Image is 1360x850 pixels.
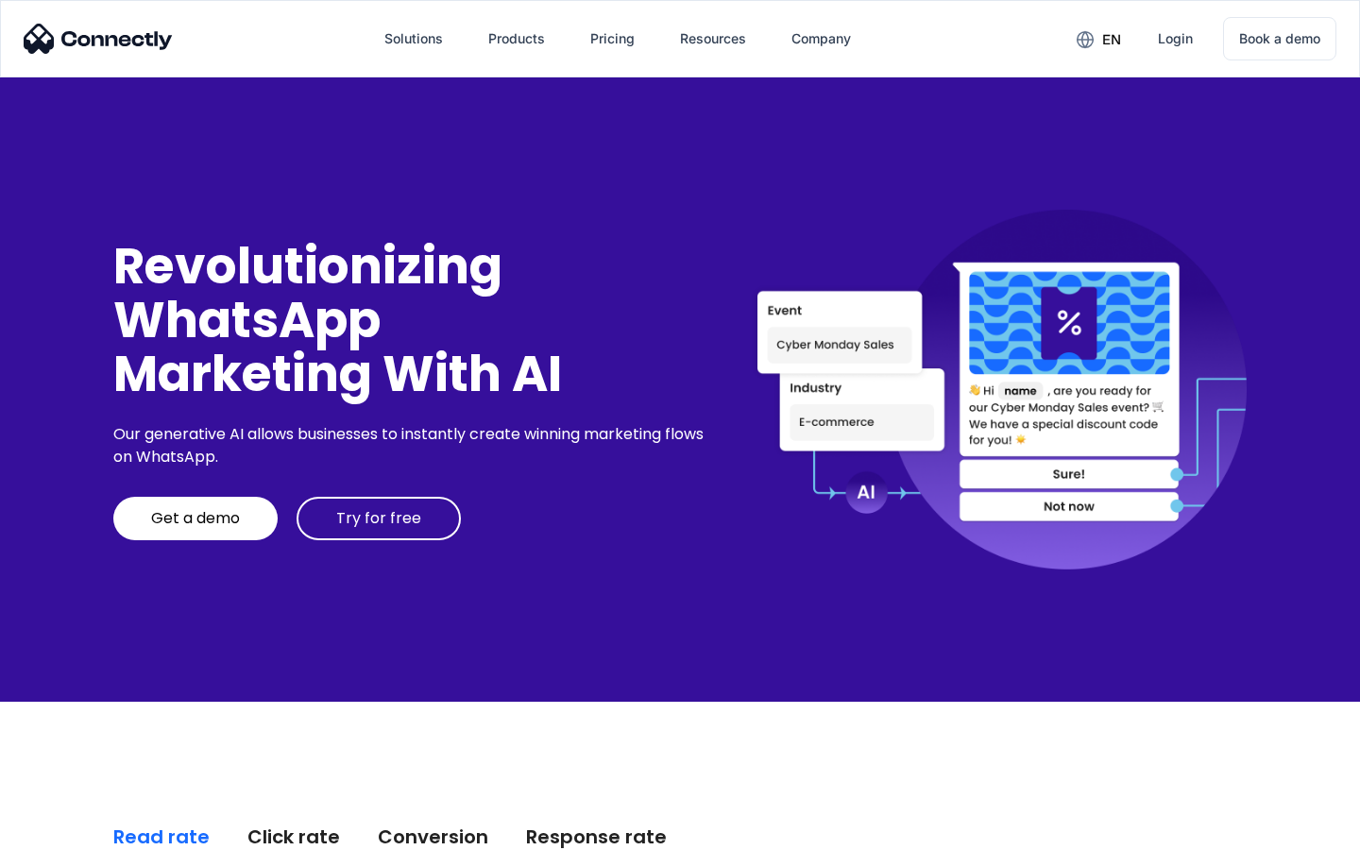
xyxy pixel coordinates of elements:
div: en [1102,26,1121,53]
div: Revolutionizing WhatsApp Marketing With AI [113,239,710,401]
a: Book a demo [1223,17,1336,60]
div: Solutions [384,25,443,52]
div: Try for free [336,509,421,528]
a: Try for free [297,497,461,540]
aside: Language selected: English [19,817,113,843]
ul: Language list [38,817,113,843]
div: Resources [680,25,746,52]
div: Response rate [526,824,667,850]
div: Click rate [247,824,340,850]
img: Connectly Logo [24,24,173,54]
div: Read rate [113,824,210,850]
div: Login [1158,25,1193,52]
a: Pricing [575,16,650,61]
a: Login [1143,16,1208,61]
a: Get a demo [113,497,278,540]
div: Conversion [378,824,488,850]
div: Our generative AI allows businesses to instantly create winning marketing flows on WhatsApp. [113,423,710,468]
div: Products [488,25,545,52]
div: Company [791,25,851,52]
div: Pricing [590,25,635,52]
div: Get a demo [151,509,240,528]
